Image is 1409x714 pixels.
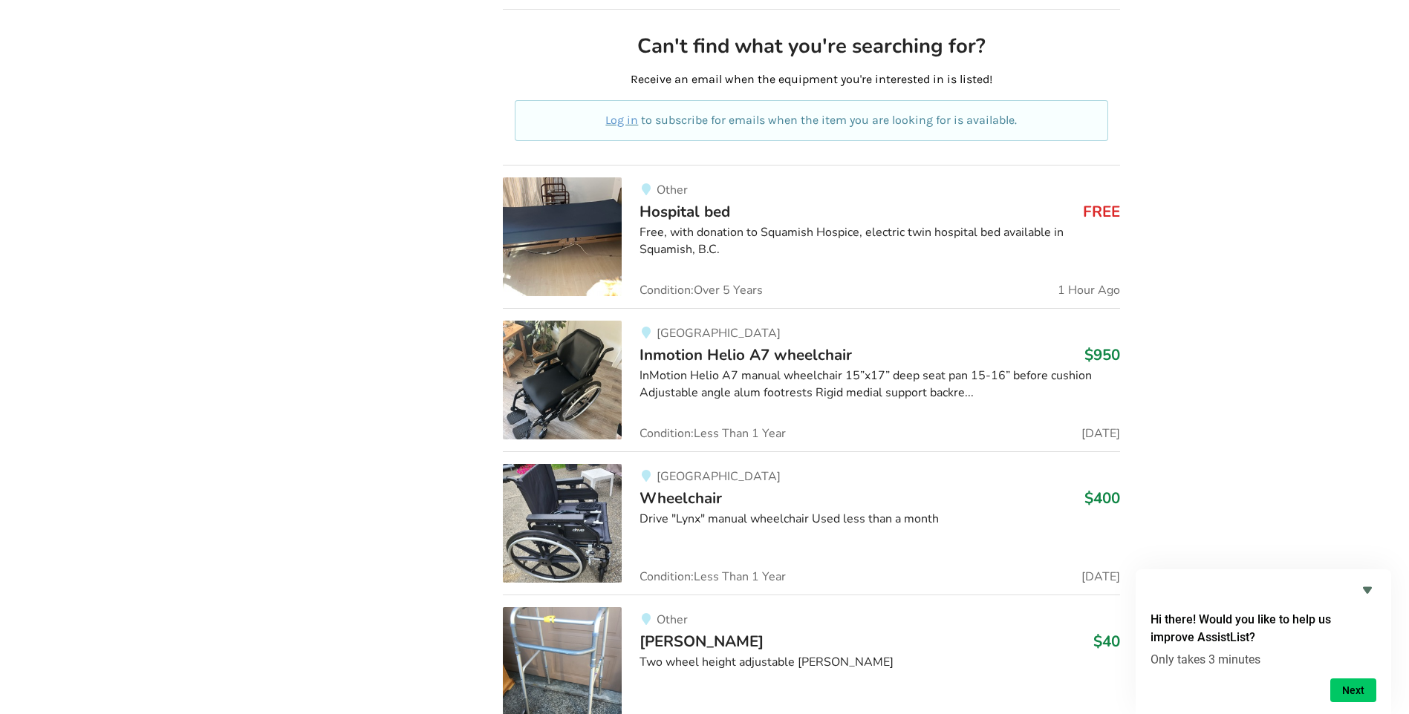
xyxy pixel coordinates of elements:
[1083,202,1120,221] h3: FREE
[640,224,1120,258] div: Free, with donation to Squamish Hospice, electric twin hospital bed available in Squamish, B.C.
[1358,581,1376,599] button: Hide survey
[640,284,763,296] span: Condition: Over 5 Years
[640,631,764,652] span: [PERSON_NAME]
[640,201,730,222] span: Hospital bed
[640,344,852,365] span: Inmotion Helio A7 wheelchair
[640,488,722,508] span: Wheelchair
[640,654,1120,671] div: Two wheel height adjustable [PERSON_NAME]
[640,511,1120,528] div: Drive "Lynx" manual wheelchair Used less than a month
[657,182,688,198] span: Other
[515,71,1108,88] p: Receive an email when the equipment you're interested in is listed!
[657,468,781,485] span: [GEOGRAPHIC_DATA]
[503,464,622,583] img: mobility-wheelchair
[533,112,1090,129] p: to subscribe for emails when the item you are looking for is available.
[1151,652,1376,666] p: Only takes 3 minutes
[1081,571,1120,583] span: [DATE]
[640,571,786,583] span: Condition: Less Than 1 Year
[503,165,1120,308] a: bedroom equipment-hospital bedOtherHospital bedFREEFree, with donation to Squamish Hospice, elect...
[1081,428,1120,439] span: [DATE]
[640,367,1120,402] div: InMotion Helio A7 manual wheelchair 15”x17” deep seat pan 15-16” before cushion Adjustable angle ...
[1084,345,1120,364] h3: $950
[503,177,622,296] img: bedroom equipment-hospital bed
[1084,488,1120,508] h3: $400
[1093,632,1120,651] h3: $40
[657,612,688,628] span: Other
[515,33,1108,59] h2: Can't find what you're searching for?
[605,113,638,127] a: Log in
[1058,284,1120,296] span: 1 Hour Ago
[1151,581,1376,702] div: Hi there! Would you like to help us improve AssistList?
[657,325,781,341] span: [GEOGRAPHIC_DATA]
[1330,678,1376,702] button: Next question
[503,451,1120,595] a: mobility-wheelchair [GEOGRAPHIC_DATA]Wheelchair$400Drive "Lynx" manual wheelchair Used less than ...
[503,308,1120,451] a: mobility-inmotion helio a7 wheelchair[GEOGRAPHIC_DATA]Inmotion Helio A7 wheelchair$950InMotion He...
[503,321,622,439] img: mobility-inmotion helio a7 wheelchair
[1151,611,1376,646] h2: Hi there! Would you like to help us improve AssistList?
[640,428,786,439] span: Condition: Less Than 1 Year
